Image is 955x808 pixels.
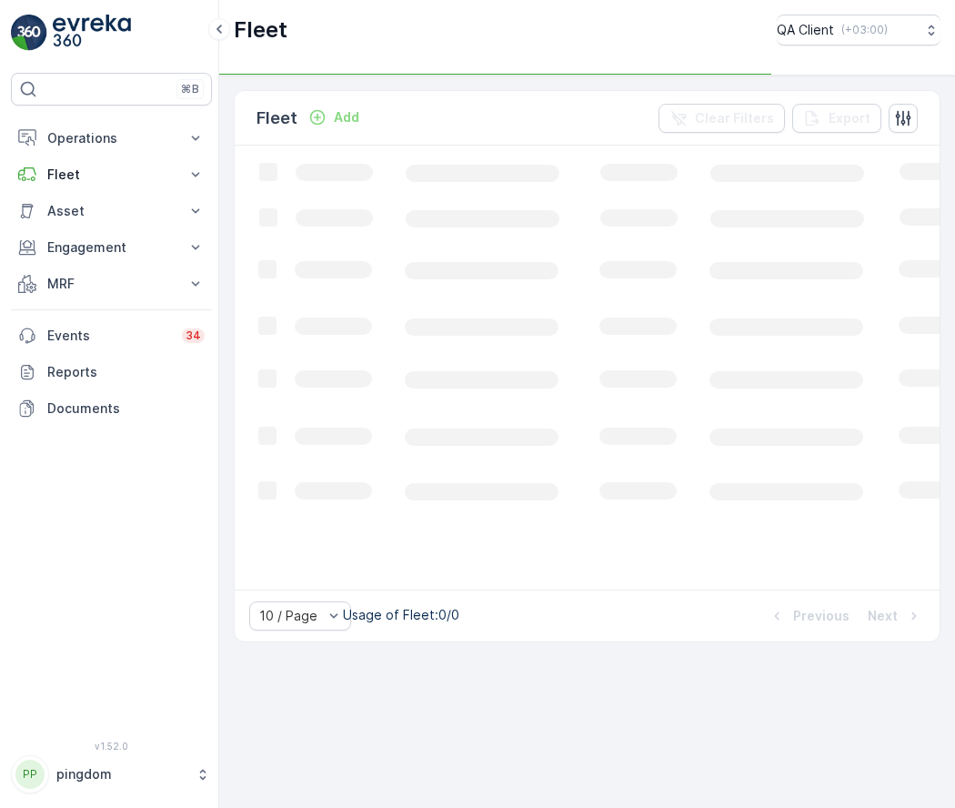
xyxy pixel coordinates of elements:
[841,23,888,37] p: ( +03:00 )
[868,607,898,625] p: Next
[53,15,131,51] img: logo_light-DOdMpM7g.png
[11,193,212,229] button: Asset
[47,327,171,345] p: Events
[56,765,186,783] p: pingdom
[11,157,212,193] button: Fleet
[11,229,212,266] button: Engagement
[777,21,834,39] p: QA Client
[695,109,774,127] p: Clear Filters
[658,104,785,133] button: Clear Filters
[256,106,297,131] p: Fleet
[792,104,881,133] button: Export
[793,607,849,625] p: Previous
[15,760,45,789] div: PP
[11,266,212,302] button: MRF
[343,606,459,624] p: Usage of Fleet : 0/0
[47,399,205,418] p: Documents
[766,605,851,627] button: Previous
[301,106,367,128] button: Add
[11,15,47,51] img: logo
[186,328,201,343] p: 34
[234,15,287,45] p: Fleet
[11,755,212,793] button: PPpingdom
[11,354,212,390] a: Reports
[777,15,940,45] button: QA Client(+03:00)
[47,166,176,184] p: Fleet
[47,363,205,381] p: Reports
[11,318,212,354] a: Events34
[866,605,925,627] button: Next
[829,109,870,127] p: Export
[11,120,212,157] button: Operations
[47,202,176,220] p: Asset
[334,108,359,126] p: Add
[47,129,176,147] p: Operations
[47,275,176,293] p: MRF
[11,390,212,427] a: Documents
[11,741,212,752] span: v 1.52.0
[47,238,176,257] p: Engagement
[181,82,199,96] p: ⌘B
